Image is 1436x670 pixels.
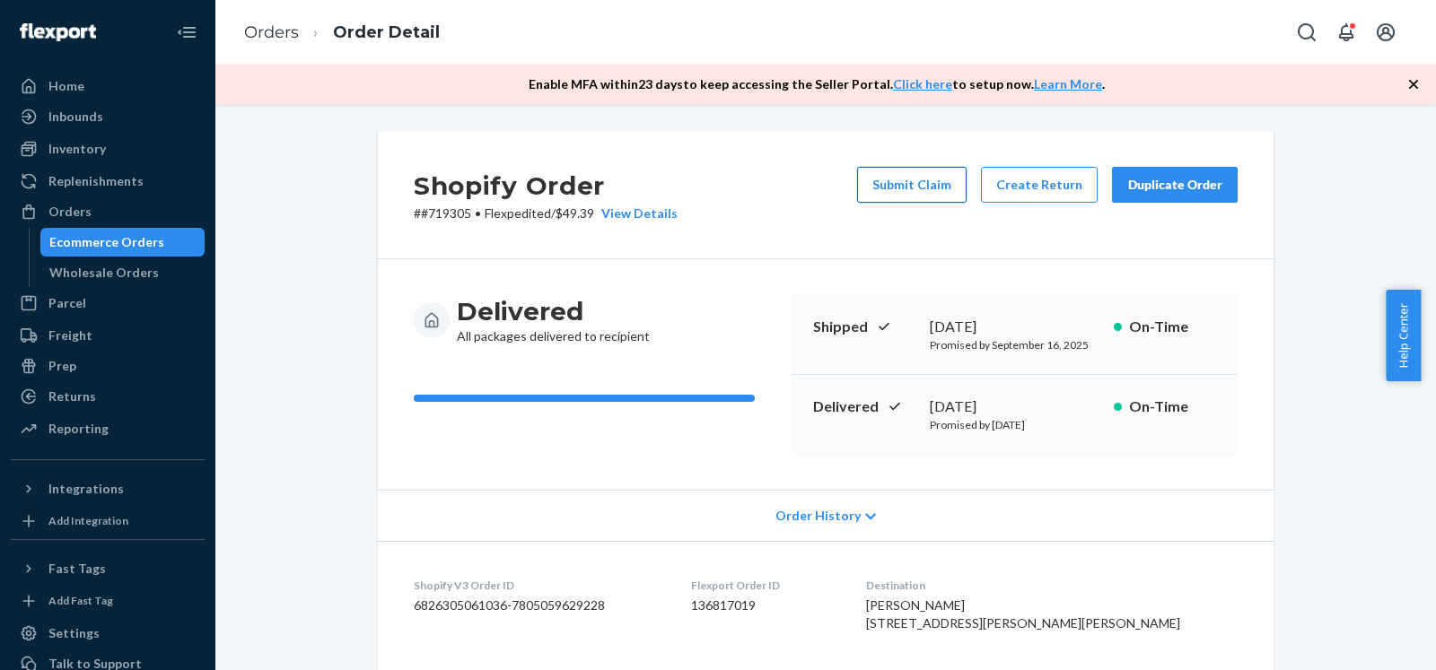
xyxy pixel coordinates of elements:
[930,417,1099,432] p: Promised by [DATE]
[414,596,662,614] dd: 6826305061036-7805059629228
[11,414,205,443] a: Reporting
[11,72,205,100] a: Home
[414,578,662,593] dt: Shopify V3 Order ID
[48,420,109,438] div: Reporting
[49,233,164,251] div: Ecommerce Orders
[11,382,205,411] a: Returns
[813,317,915,337] p: Shipped
[11,289,205,318] a: Parcel
[11,102,205,131] a: Inbounds
[11,510,205,532] a: Add Integration
[1368,14,1404,50] button: Open account menu
[866,597,1180,631] span: [PERSON_NAME] [STREET_ADDRESS][PERSON_NAME][PERSON_NAME]
[475,205,481,221] span: •
[230,6,454,59] ol: breadcrumbs
[1034,76,1102,91] a: Learn More
[48,480,124,498] div: Integrations
[857,167,967,203] button: Submit Claim
[48,203,92,221] div: Orders
[48,172,144,190] div: Replenishments
[48,624,100,642] div: Settings
[414,204,678,222] p: # #719305 / $49.39
[981,167,1098,203] button: Create Return
[930,337,1099,352] p: Promised by September 16, 2025
[1289,14,1325,50] button: Open Search Box
[11,554,205,583] button: Fast Tags
[414,167,678,204] h2: Shopify Order
[457,295,650,327] h3: Delivered
[11,167,205,196] a: Replenishments
[48,357,76,375] div: Prep
[48,593,113,608] div: Add Fast Tag
[11,590,205,612] a: Add Fast Tag
[169,14,205,50] button: Close Navigation
[594,204,678,222] button: View Details
[691,578,837,593] dt: Flexport Order ID
[20,23,96,41] img: Flexport logo
[40,228,206,257] a: Ecommerce Orders
[48,560,106,578] div: Fast Tags
[48,294,86,312] div: Parcel
[529,75,1105,93] p: Enable MFA within 23 days to keep accessing the Seller Portal. to setup now. .
[1129,317,1216,337] p: On-Time
[457,295,650,345] div: All packages delivered to recipient
[691,596,837,614] dd: 136817019
[1112,167,1238,203] button: Duplicate Order
[49,264,159,282] div: Wholesale Orders
[48,513,128,528] div: Add Integration
[11,197,205,226] a: Orders
[244,22,299,42] a: Orders
[333,22,440,42] a: Order Detail
[1328,14,1364,50] button: Open notifications
[930,396,1099,417] div: [DATE]
[930,317,1099,337] div: [DATE]
[40,258,206,287] a: Wholesale Orders
[1386,290,1421,381] button: Help Center
[48,140,106,158] div: Inventory
[11,321,205,350] a: Freight
[11,352,205,380] a: Prep
[813,396,915,417] p: Delivered
[48,326,92,344] div: Freight
[1127,176,1222,194] div: Duplicate Order
[11,619,205,648] a: Settings
[48,387,96,405] div: Returns
[893,76,952,91] a: Click here
[1129,396,1216,417] p: On-Time
[775,507,861,525] span: Order History
[11,474,205,503] button: Integrations
[485,205,551,221] span: Flexpedited
[11,135,205,163] a: Inventory
[48,77,84,95] div: Home
[48,108,103,126] div: Inbounds
[866,578,1238,593] dt: Destination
